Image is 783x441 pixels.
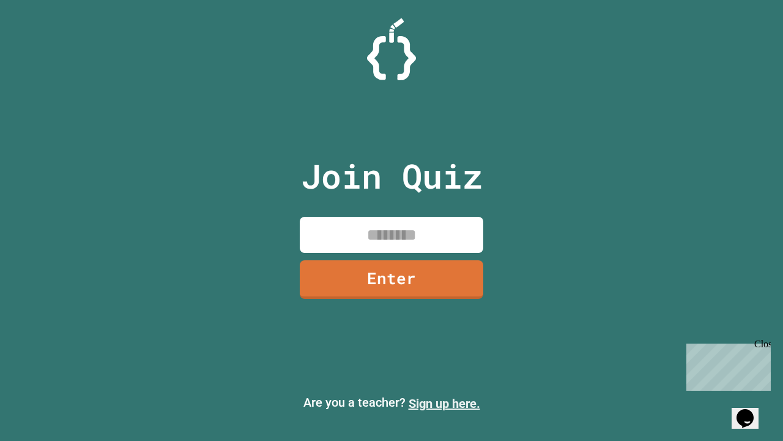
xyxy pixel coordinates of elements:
iframe: chat widget [681,339,771,391]
img: Logo.svg [367,18,416,80]
div: Chat with us now!Close [5,5,84,78]
a: Enter [300,260,483,299]
iframe: chat widget [732,392,771,429]
p: Join Quiz [301,151,483,202]
a: Sign up here. [409,396,480,411]
p: Are you a teacher? [10,393,773,413]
